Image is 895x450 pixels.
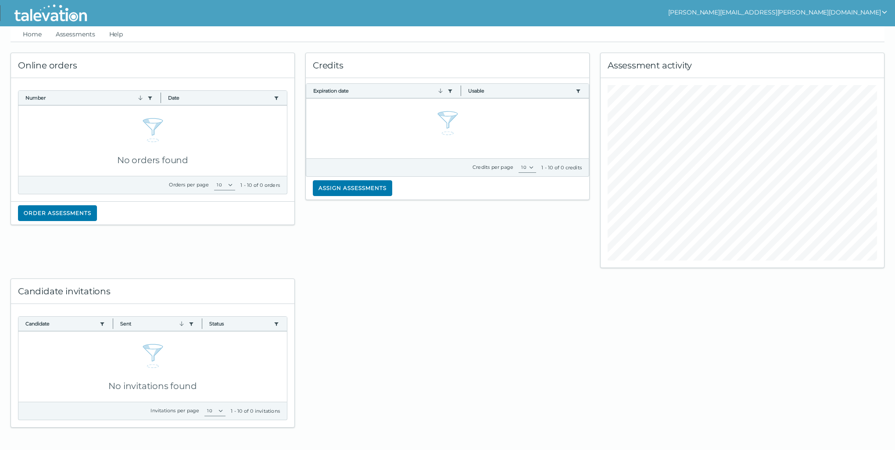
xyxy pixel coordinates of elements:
[306,53,589,78] div: Credits
[25,94,144,101] button: Number
[473,164,513,170] label: Credits per page
[108,381,197,391] span: No invitations found
[120,320,185,327] button: Sent
[313,87,444,94] button: Expiration date
[168,94,271,101] button: Date
[117,155,188,165] span: No orders found
[11,279,294,304] div: Candidate invitations
[458,81,464,100] button: Column resize handle
[54,26,97,42] a: Assessments
[11,2,91,24] img: Talevation_Logo_Transparent_white.png
[110,314,116,333] button: Column resize handle
[468,87,573,94] button: Usable
[25,320,96,327] button: Candidate
[240,182,280,189] div: 1 - 10 of 0 orders
[169,182,209,188] label: Orders per page
[199,314,205,333] button: Column resize handle
[541,164,582,171] div: 1 - 10 of 0 credits
[158,88,164,107] button: Column resize handle
[209,320,270,327] button: Status
[21,26,43,42] a: Home
[601,53,884,78] div: Assessment activity
[668,7,888,18] button: show user actions
[107,26,125,42] a: Help
[231,407,280,414] div: 1 - 10 of 0 invitations
[313,180,392,196] button: Assign assessments
[150,407,199,414] label: Invitations per page
[18,205,97,221] button: Order assessments
[11,53,294,78] div: Online orders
